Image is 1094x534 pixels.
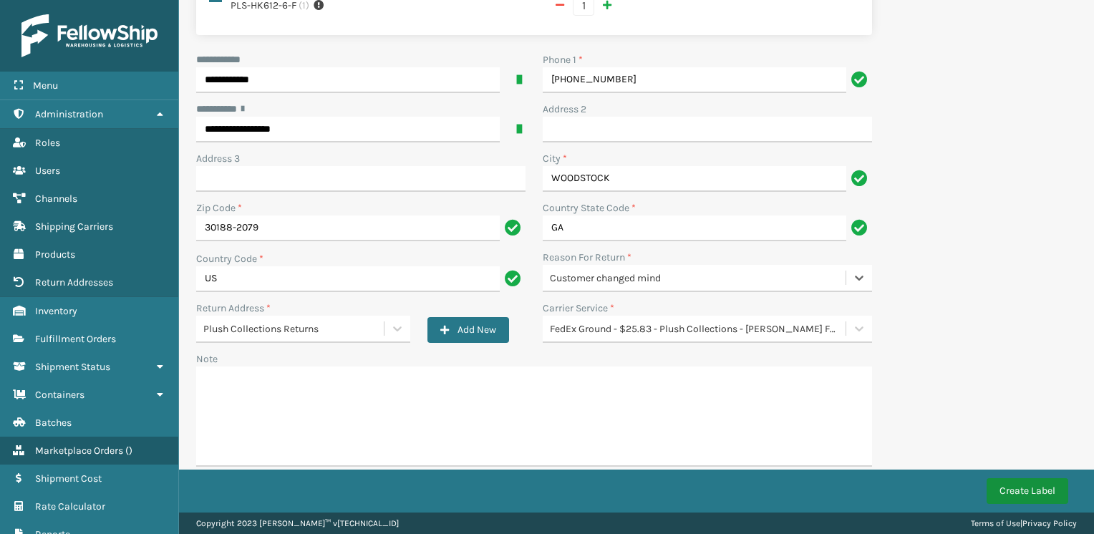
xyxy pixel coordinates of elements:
label: Note [196,353,218,365]
label: Zip Code [196,200,242,215]
span: Rate Calculator [35,500,105,513]
span: Users [35,165,60,177]
label: Address 2 [543,102,586,117]
div: Plush Collections Returns [203,321,385,336]
span: Return Addresses [35,276,113,288]
span: Marketplace Orders [35,445,123,457]
span: Menu [33,79,58,92]
label: Carrier Service [543,301,614,316]
img: logo [21,14,158,57]
div: Customer changed mind [550,271,847,286]
a: Privacy Policy [1022,518,1077,528]
a: Terms of Use [971,518,1020,528]
span: Products [35,248,75,261]
label: Phone 1 [543,52,583,67]
button: Create Label [987,478,1068,504]
label: Country State Code [543,200,636,215]
span: Shipping Carriers [35,220,113,233]
label: Return Address [196,301,271,316]
span: Inventory [35,305,77,317]
span: Roles [35,137,60,149]
span: Channels [35,193,77,205]
label: City [543,151,567,166]
span: Administration [35,108,103,120]
span: Shipment Cost [35,472,102,485]
label: Address 3 [196,151,240,166]
span: Containers [35,389,84,401]
div: | [971,513,1077,534]
button: Add New [427,317,509,343]
div: FedEx Ground - $25.83 - Plush Collections - [PERSON_NAME] Fedex [550,321,847,336]
span: Fulfillment Orders [35,333,116,345]
span: Shipment Status [35,361,110,373]
label: Reason For Return [543,250,631,265]
label: Country Code [196,251,263,266]
span: Batches [35,417,72,429]
p: Copyright 2023 [PERSON_NAME]™ v [TECHNICAL_ID] [196,513,399,534]
span: ( ) [125,445,132,457]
